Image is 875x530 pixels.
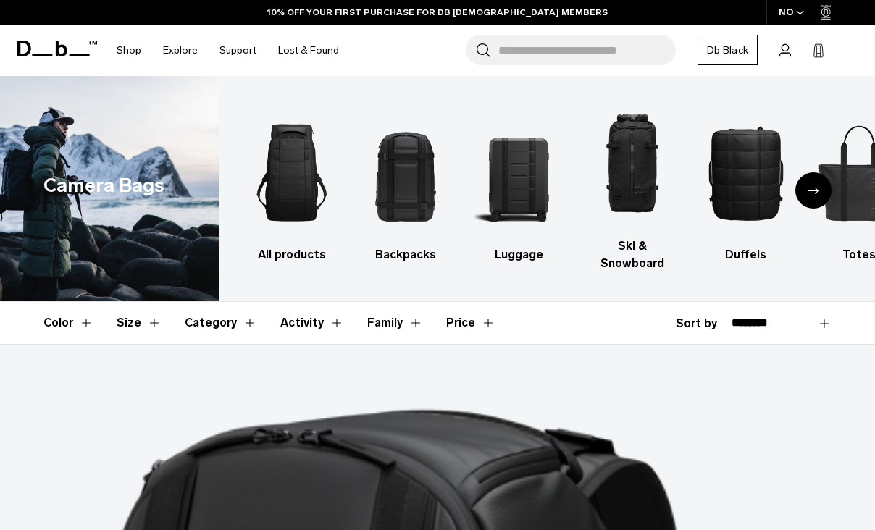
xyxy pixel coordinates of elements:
a: 10% OFF YOUR FIRST PURCHASE FOR DB [DEMOGRAPHIC_DATA] MEMBERS [267,6,608,19]
nav: Main Navigation [106,25,350,76]
button: Toggle Filter [43,302,93,344]
a: Shop [117,25,141,76]
h3: Duffels [702,246,790,264]
a: Db Black [698,35,758,65]
img: Db [588,98,677,230]
div: Next slide [795,172,832,209]
button: Toggle Filter [367,302,423,344]
h3: Luggage [474,246,563,264]
img: Db [361,106,450,239]
a: Db Ski & Snowboard [588,98,677,272]
button: Toggle Filter [185,302,257,344]
li: 3 / 10 [474,106,563,264]
h3: Ski & Snowboard [588,237,677,272]
li: 5 / 10 [702,106,790,264]
img: Db [248,106,336,239]
h1: Camera Bags [43,171,164,201]
a: Support [219,25,256,76]
img: Db [474,106,563,239]
a: Db All products [248,106,336,264]
a: Lost & Found [278,25,339,76]
a: Db Luggage [474,106,563,264]
a: Db Backpacks [361,106,450,264]
h3: All products [248,246,336,264]
h3: Backpacks [361,246,450,264]
li: 2 / 10 [361,106,450,264]
button: Toggle Filter [117,302,162,344]
li: 1 / 10 [248,106,336,264]
img: Db [702,106,790,239]
li: 4 / 10 [588,98,677,272]
a: Db Duffels [702,106,790,264]
button: Toggle Price [446,302,495,344]
button: Toggle Filter [280,302,344,344]
a: Explore [163,25,198,76]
